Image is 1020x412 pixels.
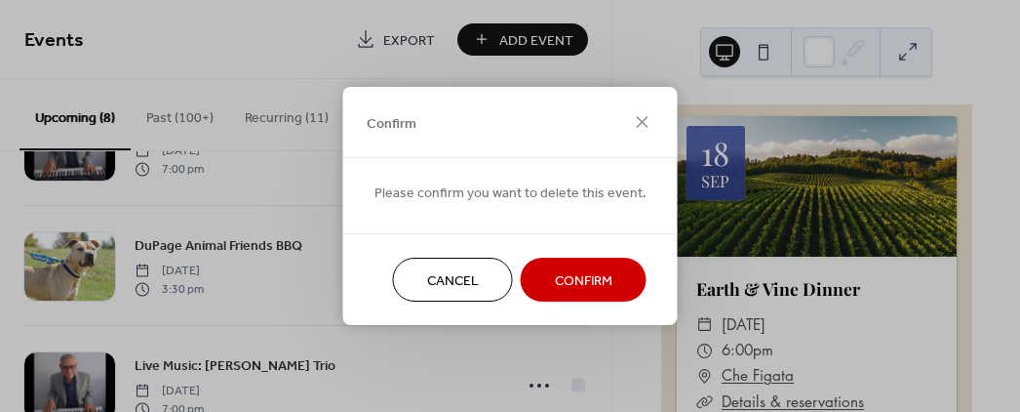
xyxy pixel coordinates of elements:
span: Cancel [427,271,479,292]
span: Confirm [367,113,416,134]
button: Confirm [521,258,647,302]
span: Confirm [555,271,612,292]
button: Cancel [393,258,513,302]
span: Please confirm you want to delete this event. [374,184,647,204]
